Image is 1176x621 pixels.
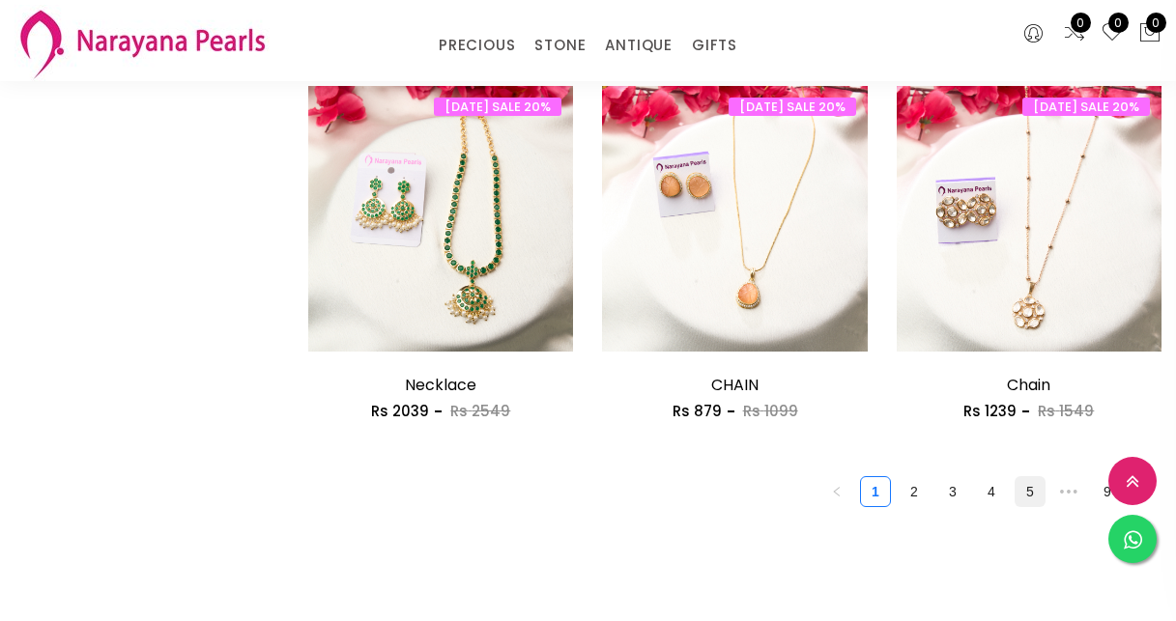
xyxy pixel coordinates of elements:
[1108,13,1129,33] span: 0
[860,476,891,507] li: 1
[405,374,476,396] a: Necklace
[534,31,586,60] a: STONE
[729,98,856,116] span: [DATE] SALE 20%
[1131,476,1162,507] li: Next Page
[937,476,968,507] li: 3
[821,476,852,507] li: Previous Page
[692,31,737,60] a: GIFTS
[831,486,843,497] span: left
[977,477,1006,506] a: 4
[938,477,967,506] a: 3
[1007,374,1050,396] a: Chain
[1022,98,1150,116] span: [DATE] SALE 20%
[1092,476,1123,507] li: 9
[1146,13,1166,33] span: 0
[1038,401,1094,421] span: Rs 1549
[976,476,1007,507] li: 4
[673,401,722,421] span: Rs 879
[450,401,510,421] span: Rs 2549
[821,476,852,507] button: left
[371,401,429,421] span: Rs 2039
[1138,21,1162,46] button: 0
[434,98,561,116] span: [DATE] SALE 20%
[963,401,1017,421] span: Rs 1239
[605,31,673,60] a: ANTIQUE
[1131,476,1162,507] button: right
[1053,476,1084,507] li: Next 5 Pages
[439,31,515,60] a: PRECIOUS
[899,476,930,507] li: 2
[1016,477,1045,506] a: 5
[1093,477,1122,506] a: 9
[1101,21,1124,46] a: 0
[1063,21,1086,46] a: 0
[900,477,929,506] a: 2
[1015,476,1046,507] li: 5
[1053,476,1084,507] span: •••
[743,401,798,421] span: Rs 1099
[1071,13,1091,33] span: 0
[711,374,759,396] a: CHAIN
[861,477,890,506] a: 1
